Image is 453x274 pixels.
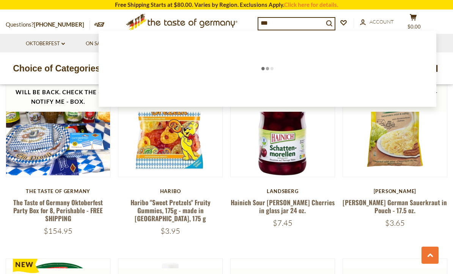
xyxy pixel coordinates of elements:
a: Haribo "Sweet Pretzels" Fruity Gummies, 175g - made in [GEOGRAPHIC_DATA], 175 g [131,198,211,223]
span: Account [370,19,394,25]
div: Landsberg [230,188,335,194]
a: Oktoberfest [26,40,65,48]
img: The Taste of Germany Oktoberfest Party Box for 8, Perishable - FREE SHIPPING [6,73,110,177]
a: [PHONE_NUMBER] [34,21,84,28]
img: Haribo "Sweet Pretzels" Fruity Gummies, 175g - made in Germany, 175 g [118,73,222,177]
img: Kuehne German Sauerkraut in Pouch - 17.5 oz. [343,73,447,177]
div: [PERSON_NAME] [343,188,447,194]
a: Account [360,18,394,26]
div: The Taste of Germany [6,188,110,194]
span: $0.00 [407,24,421,30]
a: The Taste of Germany Oktoberfest Party Box for 8, Perishable - FREE SHIPPING [13,198,103,223]
a: [PERSON_NAME] German Sauerkraut in Pouch - 17.5 oz. [343,198,447,215]
div: Instant Search Results [99,31,436,107]
p: Questions? [6,20,90,30]
span: $3.65 [385,218,405,228]
img: Hainich Sour Morello Cherries in glass jar 24 oz. [231,73,335,177]
a: On Sale [86,40,111,48]
button: $0.00 [402,14,425,33]
span: $3.95 [160,226,180,236]
div: Haribo [118,188,223,194]
span: $7.45 [273,218,293,228]
span: $154.95 [44,226,72,236]
a: Hainich Sour [PERSON_NAME] Cherries in glass jar 24 oz. [231,198,335,215]
a: Click here for details. [284,1,338,8]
